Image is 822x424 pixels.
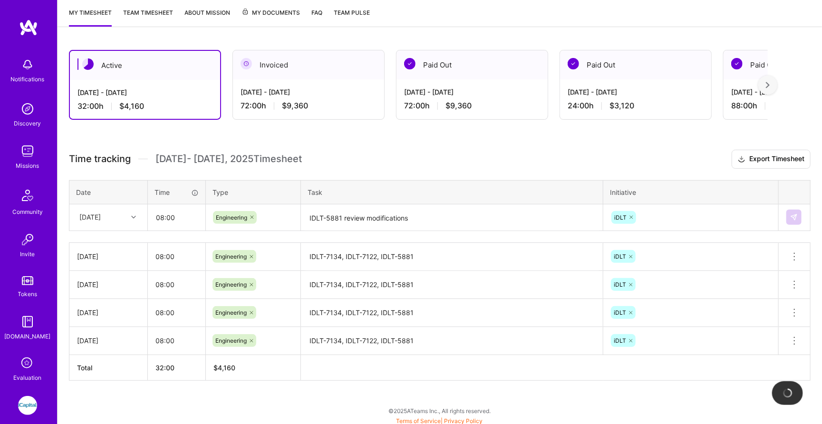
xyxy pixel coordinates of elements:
textarea: IDLT-7134, IDLT-7122, IDLT-5881 [302,300,602,326]
img: Paid Out [404,58,416,69]
img: Active [82,58,94,70]
span: My Documents [242,8,300,18]
div: Evaluation [14,373,42,383]
span: Engineering [215,253,247,260]
img: Paid Out [568,58,579,69]
div: 72:00 h [241,101,377,111]
a: My Documents [242,8,300,27]
img: bell [18,55,37,74]
span: Engineering [215,337,247,344]
img: iCapital: Build and maintain RESTful API [18,396,37,415]
div: Missions [16,161,39,171]
div: Invite [20,249,35,259]
div: [DATE] [77,336,140,346]
a: FAQ [311,8,322,27]
a: Team timesheet [123,8,173,27]
i: icon Download [738,154,745,164]
div: 72:00 h [404,101,540,111]
input: HH:MM [148,328,205,353]
img: tokens [22,276,33,285]
span: iDLT [614,337,626,344]
img: guide book [18,312,37,331]
textarea: IDLT-7134, IDLT-7122, IDLT-5881 [302,244,602,270]
div: [DATE] [77,308,140,318]
img: logo [19,19,38,36]
textarea: IDLT-5881 review modifications [302,205,602,231]
span: iDLT [614,253,626,260]
span: $4,160 [119,101,144,111]
a: My timesheet [69,8,112,27]
span: Engineering [215,281,247,288]
span: Time tracking [69,153,131,165]
i: icon Chevron [131,215,136,220]
div: Invoiced [233,50,384,79]
img: discovery [18,99,37,118]
th: 32:00 [148,355,206,380]
div: [DOMAIN_NAME] [5,331,51,341]
div: 32:00 h [77,101,213,111]
th: Total [69,355,148,380]
div: [DATE] - [DATE] [404,87,540,97]
a: Team Pulse [334,8,370,27]
span: Engineering [215,309,247,316]
span: iDLT [614,281,626,288]
div: [DATE] [77,251,140,261]
th: Type [206,180,301,204]
a: About Mission [184,8,230,27]
input: HH:MM [148,300,205,325]
img: Community [16,184,39,207]
span: $9,360 [282,101,308,111]
span: Engineering [216,214,247,221]
div: 24:00 h [568,101,704,111]
img: Submit [790,213,798,221]
img: right [766,82,770,88]
img: Invoiced [241,58,252,69]
span: [DATE] - [DATE] , 2025 Timesheet [155,153,302,165]
div: null [786,210,803,225]
textarea: IDLT-7134, IDLT-7122, IDLT-5881 [302,328,602,354]
div: [DATE] [77,279,140,289]
div: Community [12,207,43,217]
a: iCapital: Build and maintain RESTful API [16,396,39,415]
div: Time [155,187,199,197]
div: [DATE] - [DATE] [241,87,377,97]
div: Initiative [610,187,772,197]
img: loading [781,387,793,399]
span: $9,360 [445,101,472,111]
span: iDLT [614,309,626,316]
input: HH:MM [148,272,205,297]
div: [DATE] - [DATE] [568,87,704,97]
div: [DATE] [79,212,101,222]
i: icon SelectionTeam [19,355,37,373]
div: Paid Out [560,50,711,79]
textarea: IDLT-7134, IDLT-7122, IDLT-5881 [302,272,602,298]
img: Paid Out [731,58,743,69]
span: Team Pulse [334,9,370,16]
button: Export Timesheet [732,150,811,169]
th: Date [69,180,148,204]
div: Active [70,51,220,80]
img: Invite [18,230,37,249]
span: iDLT [614,214,627,221]
input: HH:MM [148,205,205,230]
th: Task [301,180,603,204]
div: Notifications [11,74,45,84]
span: $3,120 [609,101,634,111]
div: Paid Out [396,50,548,79]
div: © 2025 ATeams Inc., All rights reserved. [57,399,822,423]
div: Discovery [14,118,41,128]
img: teamwork [18,142,37,161]
span: $ 4,160 [213,364,235,372]
div: Tokens [18,289,38,299]
div: [DATE] - [DATE] [77,87,213,97]
input: HH:MM [148,244,205,269]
